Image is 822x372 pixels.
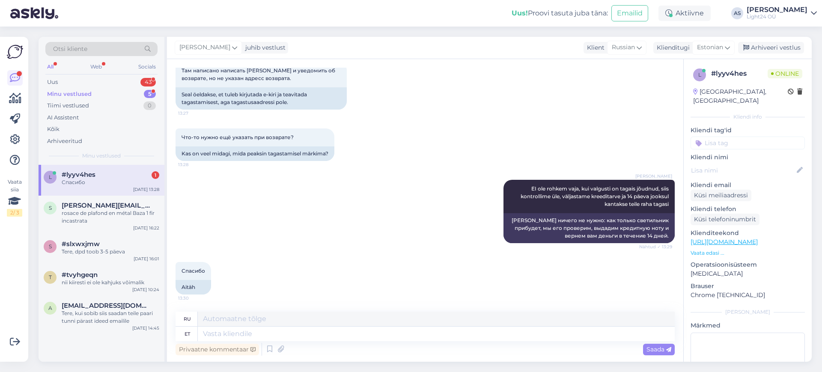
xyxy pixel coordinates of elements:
p: [MEDICAL_DATA] [691,269,805,278]
div: Web [89,61,104,72]
div: Socials [137,61,158,72]
div: Klient [584,43,605,52]
p: Kliendi tag'id [691,126,805,135]
p: Brauser [691,282,805,291]
div: Tere, dpd toob 3-5 päeva [62,248,159,256]
div: Klienditugi [653,43,690,52]
div: Light24 OÜ [747,13,807,20]
div: All [45,61,55,72]
div: Privaatne kommentaar [176,344,259,355]
div: Arhiveeri vestlus [738,42,804,54]
div: [PERSON_NAME] ничего не нужно: как только светильник прибудет, мы его проверим, выдадим кредитную... [503,213,675,243]
div: ru [184,312,191,326]
div: 2 / 3 [7,209,22,217]
div: Uus [47,78,58,86]
span: #slxwxjmw [62,240,100,248]
span: #lyyv4hes [62,171,95,179]
span: 13:27 [178,110,210,116]
a: [PERSON_NAME]Light24 OÜ [747,6,817,20]
p: Klienditeekond [691,229,805,238]
div: nii kiiresti ei ole kahjuks võimalik [62,279,159,286]
div: Kas on veel midagi, mida peaksin tagastamisel märkima? [176,146,334,161]
div: Minu vestlused [47,90,92,98]
div: [DATE] 16:01 [134,256,159,262]
span: EI ole rohkem vaja, kui valgusti on tagais jõudnud, siis kontrollime üle, väljastame kreeditarve ... [521,185,670,207]
div: et [185,327,190,341]
div: 0 [143,101,156,110]
div: [DATE] 14:45 [132,325,159,331]
div: AI Assistent [47,113,79,122]
input: Lisa tag [691,137,805,149]
div: Kõik [47,125,60,134]
span: l [698,71,701,78]
p: Kliendi nimi [691,153,805,162]
div: Vaata siia [7,178,22,217]
div: Спасибо [62,179,159,186]
span: s [49,205,52,211]
div: Tere, kui sobib siis saadan teile paari tunni pärast ideed emailile [62,310,159,325]
p: Kliendi telefon [691,205,805,214]
div: [GEOGRAPHIC_DATA], [GEOGRAPHIC_DATA] [693,87,788,105]
span: 13:30 [178,295,210,301]
span: Что-то нужно ещё указать при возврате? [182,134,294,140]
div: 5 [144,90,156,98]
div: [DATE] 16:22 [133,225,159,231]
div: [DATE] 10:24 [132,286,159,293]
p: Märkmed [691,321,805,330]
div: Aktiivne [658,6,711,21]
span: s [49,243,52,250]
span: a.merkulov@gkabox.com [62,302,151,310]
p: Chrome [TECHNICAL_ID] [691,291,805,300]
span: Otsi kliente [53,45,87,54]
input: Lisa nimi [691,166,795,175]
div: Küsi meiliaadressi [691,190,751,201]
div: Seal öeldakse, et tuleb kirjutada e-kiri ja teavitada tagastamisest, aga tagastusaadressi pole. [176,87,347,110]
span: [PERSON_NAME] [179,43,230,52]
button: Emailid [611,5,648,21]
span: [PERSON_NAME] [635,173,672,179]
div: [PERSON_NAME] [691,308,805,316]
div: Arhiveeritud [47,137,82,146]
span: Спасибо [182,268,205,274]
span: t [49,274,52,280]
div: Aitäh [176,280,211,295]
a: [URL][DOMAIN_NAME] [691,238,758,246]
span: l [49,174,52,180]
div: Kliendi info [691,113,805,121]
span: Online [768,69,802,78]
span: a [48,305,52,311]
div: AS [731,7,743,19]
div: Proovi tasuta juba täna: [512,8,608,18]
div: [PERSON_NAME] [747,6,807,13]
span: #tvyhgeqn [62,271,98,279]
p: Vaata edasi ... [691,249,805,257]
div: juhib vestlust [242,43,286,52]
p: Kliendi email [691,181,805,190]
span: sylvie.chenavas@hotmail.fr [62,202,151,209]
p: Operatsioonisüsteem [691,260,805,269]
img: Askly Logo [7,44,23,60]
div: 1 [152,171,159,179]
span: Estonian [697,43,723,52]
div: rosace de plafond en métal Baza 1 fir incastrata [62,209,159,225]
span: Saada [646,345,671,353]
div: # lyyv4hes [711,68,768,79]
div: Tiimi vestlused [47,101,89,110]
span: Russian [612,43,635,52]
span: Minu vestlused [82,152,121,160]
span: Nähtud ✓ 13:29 [639,244,672,250]
b: Uus! [512,9,528,17]
div: [DATE] 13:28 [133,186,159,193]
div: 43 [140,78,156,86]
span: 13:28 [178,161,210,168]
div: Küsi telefoninumbrit [691,214,759,225]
